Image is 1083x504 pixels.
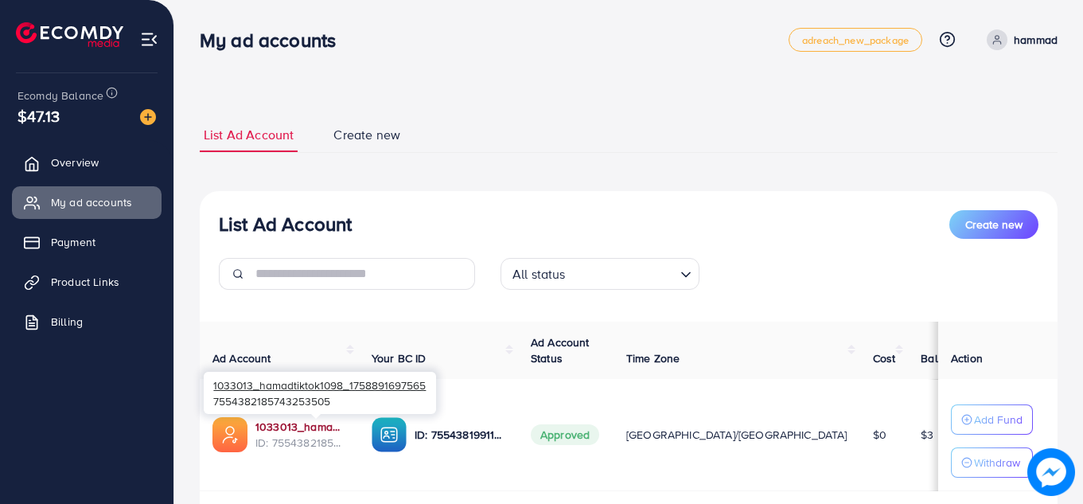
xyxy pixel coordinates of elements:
[12,186,162,218] a: My ad accounts
[51,194,132,210] span: My ad accounts
[12,266,162,298] a: Product Links
[974,453,1020,472] p: Withdraw
[12,306,162,338] a: Billing
[965,217,1023,232] span: Create new
[1014,30,1058,49] p: hammad
[140,30,158,49] img: menu
[200,29,349,52] h3: My ad accounts
[951,404,1033,435] button: Add Fund
[873,350,896,366] span: Cost
[51,314,83,330] span: Billing
[219,213,352,236] h3: List Ad Account
[921,350,963,366] span: Balance
[501,258,699,290] div: Search for option
[140,109,156,125] img: image
[789,28,922,52] a: adreach_new_package
[571,260,674,286] input: Search for option
[974,410,1023,429] p: Add Fund
[873,427,886,443] span: $0
[212,417,247,452] img: ic-ads-acc.e4c84228.svg
[255,435,346,451] span: ID: 7554382185743253505
[980,29,1058,50] a: hammad
[51,154,99,170] span: Overview
[372,417,407,452] img: ic-ba-acc.ded83a64.svg
[333,126,400,144] span: Create new
[51,274,119,290] span: Product Links
[951,350,983,366] span: Action
[949,210,1038,239] button: Create new
[802,35,909,45] span: adreach_new_package
[626,350,680,366] span: Time Zone
[18,104,60,127] span: $47.13
[531,424,599,445] span: Approved
[12,226,162,258] a: Payment
[951,447,1033,478] button: Withdraw
[626,427,847,443] span: [GEOGRAPHIC_DATA]/[GEOGRAPHIC_DATA]
[531,334,590,366] span: Ad Account Status
[921,427,933,443] span: $3
[204,126,294,144] span: List Ad Account
[255,419,346,435] a: 1033013_hamadtiktok1098_1758891697565
[212,350,271,366] span: Ad Account
[12,147,162,178] a: Overview
[509,263,569,286] span: All status
[18,88,103,104] span: Ecomdy Balance
[415,425,505,444] p: ID: 7554381991127564304
[372,350,427,366] span: Your BC ID
[51,234,95,250] span: Payment
[1027,448,1075,496] img: image
[16,22,123,47] img: logo
[213,377,426,393] span: 1033013_hamadtiktok1098_1758891697565
[204,372,436,414] div: 7554382185743253505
